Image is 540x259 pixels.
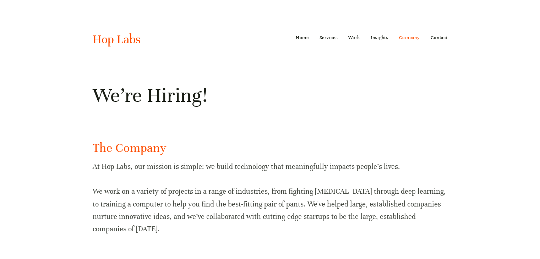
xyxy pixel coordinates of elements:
[348,32,360,43] a: Work
[93,32,141,47] a: Hop Labs
[371,32,388,43] a: Insights
[93,140,448,156] h2: The Company
[320,32,338,43] a: Services
[431,32,448,43] a: Contact
[296,32,309,43] a: Home
[93,83,448,108] h1: We’re Hiring!
[93,185,448,235] p: We work on a variety of projects in a range of industries, from fighting [MEDICAL_DATA] through d...
[93,160,448,173] p: At Hop Labs, our mission is simple: we build technology that meaningfully impacts people’s lives.
[399,32,420,43] a: Company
